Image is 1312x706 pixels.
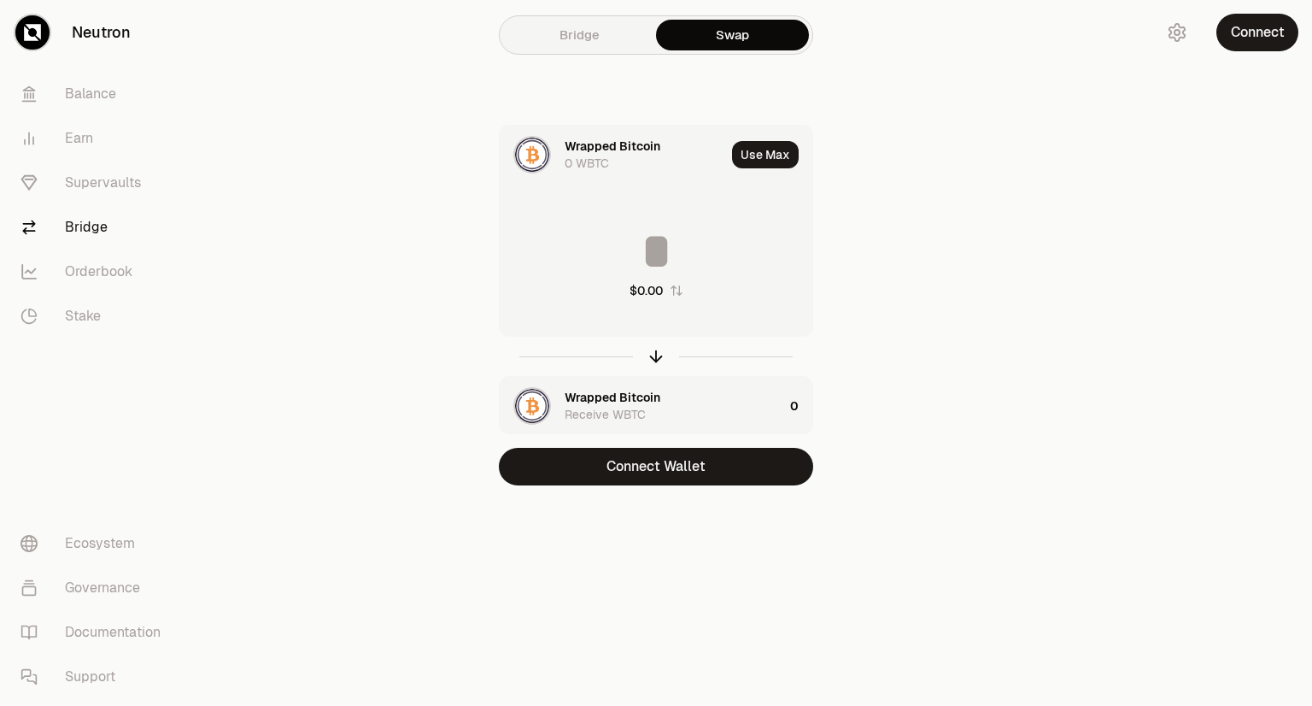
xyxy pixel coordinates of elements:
[7,610,184,655] a: Documentation
[630,282,663,299] div: $0.00
[630,282,683,299] button: $0.00
[565,138,660,155] div: Wrapped Bitcoin
[732,141,799,168] button: Use Max
[790,377,812,435] div: 0
[565,389,660,406] div: Wrapped Bitcoin
[503,20,656,50] a: Bridge
[515,389,549,423] img: WBTC Logo
[7,250,184,294] a: Orderbook
[1216,14,1298,51] button: Connect
[7,161,184,205] a: Supervaults
[515,138,549,172] img: WBTC Logo
[7,294,184,338] a: Stake
[656,20,809,50] a: Swap
[7,116,184,161] a: Earn
[7,521,184,566] a: Ecosystem
[565,406,646,423] div: Receive WBTC
[7,205,184,250] a: Bridge
[500,377,812,435] button: WBTC LogoWrapped BitcoinReceive WBTC0
[7,566,184,610] a: Governance
[500,377,783,435] div: WBTC LogoWrapped BitcoinReceive WBTC
[565,155,609,172] div: 0 WBTC
[7,72,184,116] a: Balance
[7,655,184,699] a: Support
[499,448,813,485] button: Connect Wallet
[500,126,725,184] div: WBTC LogoWrapped Bitcoin0 WBTC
